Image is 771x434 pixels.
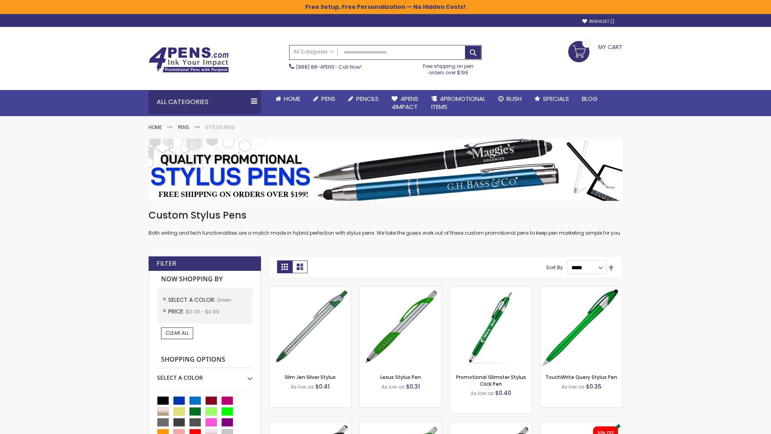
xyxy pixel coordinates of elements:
[157,271,253,288] strong: Now Shopping by
[269,287,351,368] img: Slim Jen Silver Stylus-Green
[321,94,335,103] span: Pens
[450,422,532,429] a: Lexus Metallic Stylus Pen-Green
[392,94,418,111] span: 4Pens 4impact
[360,422,441,429] a: Boston Silver Stylus Pen-Green
[315,383,330,391] span: $0.41
[157,259,176,268] strong: Filter
[575,90,604,108] a: Blog
[307,90,342,108] a: Pens
[582,94,598,103] span: Blog
[165,330,189,336] span: Clear All
[285,374,336,381] a: Slim Jen Silver Stylus
[149,139,622,201] img: Stylus Pens
[492,90,528,108] a: Rush
[415,60,482,76] div: Free shipping on pen orders over $199
[586,383,602,391] span: $0.35
[269,90,307,108] a: Home
[290,45,338,59] a: All Categories
[360,286,441,293] a: Lexus Stylus Pen-Green
[471,390,494,397] span: As low as
[545,374,617,381] a: TouchWrite Query Stylus Pen
[450,286,532,293] a: Promotional iSlimster Stylus Click Pen-Green
[186,308,219,315] span: $0.00 - $0.99
[541,286,622,293] a: TouchWrite Query Stylus Pen-Green
[380,374,421,381] a: Lexus Stylus Pen
[149,90,261,114] div: All Categories
[385,90,425,116] a: 4Pens4impact
[360,287,441,368] img: Lexus Stylus Pen-Green
[294,49,334,55] span: All Categories
[291,383,314,390] span: As low as
[149,124,162,131] a: Home
[161,328,193,339] a: Clear All
[582,18,614,25] a: Wishlist
[296,63,335,70] a: (888) 88-4PENS
[541,422,622,429] a: iSlimster II - Full Color-Green
[495,389,511,397] span: $0.40
[546,264,563,271] label: Sort By
[157,351,253,368] strong: Shopping Options
[269,422,351,429] a: Boston Stylus Pen-Green
[168,296,217,304] span: Select A Color
[284,94,300,103] span: Home
[406,383,420,391] span: $0.31
[296,63,361,70] span: - Call Now!
[217,297,231,303] span: Green
[528,90,575,108] a: Specials
[149,209,622,222] h1: Custom Stylus Pens
[543,94,569,103] span: Specials
[541,287,622,368] img: TouchWrite Query Stylus Pen-Green
[356,94,379,103] span: Pencils
[342,90,385,108] a: Pencils
[157,368,253,382] div: Select A Color
[450,287,532,368] img: Promotional iSlimster Stylus Click Pen-Green
[456,374,526,387] a: Promotional iSlimster Stylus Click Pen
[149,209,622,237] div: Both writing and tech functionalities are a match made in hybrid perfection with stylus pens. We ...
[168,307,186,315] span: Price
[431,94,485,111] span: 4PROMOTIONAL ITEMS
[277,260,292,273] strong: Grid
[425,90,492,116] a: 4PROMOTIONALITEMS
[205,124,235,131] strong: Stylus Pens
[178,124,189,131] a: Pens
[561,383,585,390] span: As low as
[381,383,405,390] span: As low as
[149,47,229,73] img: 4Pens Custom Pens and Promotional Products
[506,94,522,103] span: Rush
[269,286,351,293] a: Slim Jen Silver Stylus-Green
